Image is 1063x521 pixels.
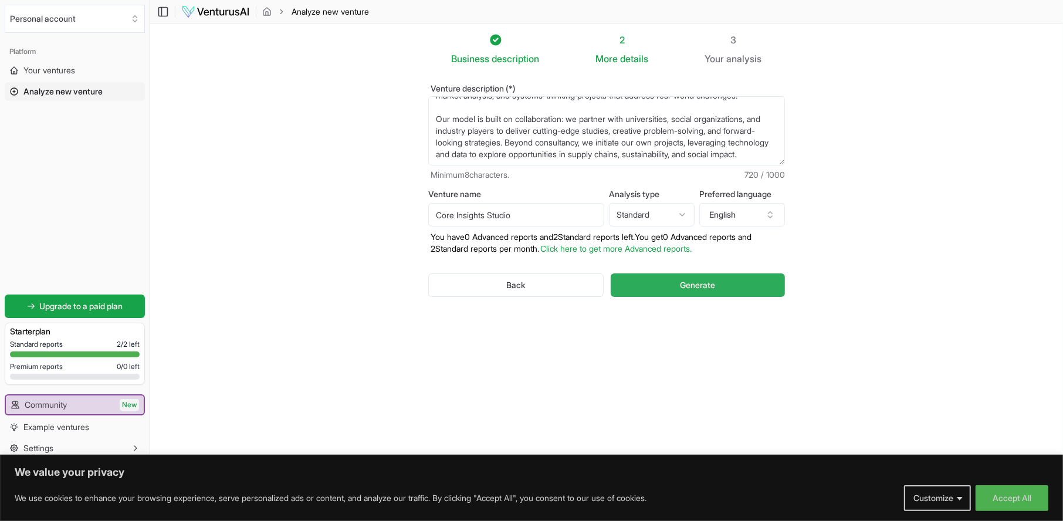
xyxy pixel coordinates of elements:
[117,362,140,371] span: 0 / 0 left
[5,61,145,80] a: Your ventures
[10,340,63,349] span: Standard reports
[25,399,67,411] span: Community
[609,190,695,198] label: Analysis type
[428,203,604,226] input: Optional venture name
[428,84,785,93] label: Venture description (*)
[596,52,618,66] span: More
[705,52,725,66] span: Your
[15,491,646,505] p: We use cookies to enhance your browsing experience, serve personalized ads or content, and analyz...
[292,6,369,18] span: Analyze new venture
[428,96,785,165] textarea: Core Insights Studio is an emerging research, innovation, and strategy company dedicated to gener...
[727,53,762,65] span: analysis
[611,273,785,297] button: Generate
[6,395,144,414] a: CommunityNew
[431,169,509,181] span: Minimum 8 characters.
[976,485,1048,511] button: Accept All
[5,295,145,318] a: Upgrade to a paid plan
[15,465,1048,479] p: We value your privacy
[23,65,75,76] span: Your ventures
[5,42,145,61] div: Platform
[5,439,145,458] button: Settings
[5,5,145,33] button: Select an organization
[117,340,140,349] span: 2 / 2 left
[621,53,649,65] span: details
[428,190,604,198] label: Venture name
[23,421,89,433] span: Example ventures
[5,418,145,437] a: Example ventures
[540,243,692,253] a: Click here to get more Advanced reports.
[23,86,103,97] span: Analyze new venture
[23,442,53,454] span: Settings
[699,190,785,198] label: Preferred language
[596,33,649,47] div: 2
[5,82,145,101] a: Analyze new venture
[262,6,369,18] nav: breadcrumb
[452,52,490,66] span: Business
[428,231,785,255] p: You have 0 Advanced reports and 2 Standard reports left. Y ou get 0 Advanced reports and 2 Standa...
[120,399,139,411] span: New
[744,169,785,181] span: 720 / 1000
[10,326,140,337] h3: Starter plan
[10,362,63,371] span: Premium reports
[428,273,604,297] button: Back
[904,485,971,511] button: Customize
[699,203,785,226] button: English
[492,53,540,65] span: description
[705,33,762,47] div: 3
[181,5,250,19] img: logo
[40,300,123,312] span: Upgrade to a paid plan
[680,279,715,291] span: Generate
